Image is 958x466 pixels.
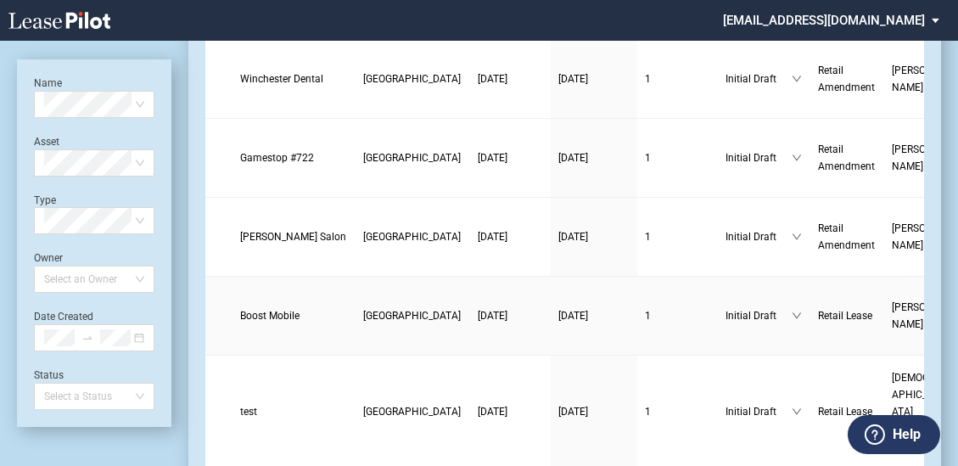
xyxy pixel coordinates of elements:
label: Status [34,369,64,381]
span: 1 [646,73,652,85]
a: Retail Amendment [819,141,876,175]
span: down [792,232,802,242]
a: [GEOGRAPHIC_DATA] [364,228,462,245]
span: [PERSON_NAME] [893,141,940,175]
a: 1 [646,403,709,420]
span: Initial Draft [726,228,792,245]
span: Initial Draft [726,70,792,87]
span: Winchester Dental [241,73,324,85]
a: [DATE] [559,228,629,245]
span: [DATE] [479,231,508,243]
a: Winchester Dental [241,70,347,87]
label: Date Created [34,311,93,323]
span: Madhuri Salon [241,231,347,243]
span: Stone Creek Village [364,406,462,418]
span: [DATE] [479,406,508,418]
span: down [792,311,802,321]
span: Boost Mobile [241,310,300,322]
span: [DEMOGRAPHIC_DATA][PERSON_NAME] [893,369,940,454]
span: [DATE] [479,310,508,322]
span: 1 [646,152,652,164]
label: Type [34,194,56,206]
a: [DATE] [479,307,542,324]
a: 1 [646,149,709,166]
label: Owner [34,252,63,264]
span: 1 [646,231,652,243]
span: Sunbury Plaza [364,310,462,322]
span: down [792,407,802,417]
span: 1 [646,310,652,322]
label: Name [34,77,62,89]
a: Retail Lease [819,307,876,324]
span: Retail Amendment [819,143,876,172]
span: down [792,74,802,84]
span: NorthPointe Plaza [364,231,462,243]
a: [GEOGRAPHIC_DATA] [364,307,462,324]
span: Winchester Square [364,73,462,85]
a: Boost Mobile [241,307,347,324]
span: Easton Square [364,152,462,164]
span: [PERSON_NAME] [893,220,940,254]
span: Initial Draft [726,149,792,166]
a: Retail Amendment [819,62,876,96]
a: [DATE] [559,149,629,166]
a: [GEOGRAPHIC_DATA] [364,70,462,87]
a: [DATE] [559,70,629,87]
a: Gamestop #722 [241,149,347,166]
span: Gamestop #722 [241,152,315,164]
a: [DATE] [479,403,542,420]
span: Retail Lease [819,310,873,322]
a: [GEOGRAPHIC_DATA] [364,149,462,166]
a: [DATE] [479,228,542,245]
span: to [81,332,93,344]
span: [DATE] [559,406,589,418]
a: [GEOGRAPHIC_DATA] [364,403,462,420]
button: Help [848,415,940,454]
span: Retail Amendment [819,222,876,251]
span: Initial Draft [726,403,792,420]
span: [PERSON_NAME] [893,62,940,96]
span: [PERSON_NAME] [893,299,940,333]
span: Retail Amendment [819,65,876,93]
a: [DATE] [479,70,542,87]
a: 1 [646,307,709,324]
a: [DATE] [559,403,629,420]
label: Asset [34,136,59,148]
a: test [241,403,347,420]
a: [DATE] [559,307,629,324]
span: [DATE] [559,231,589,243]
label: Help [893,424,921,446]
span: [DATE] [479,73,508,85]
span: Retail Lease [819,406,873,418]
span: [DATE] [479,152,508,164]
a: 1 [646,70,709,87]
span: swap-right [81,332,93,344]
a: 1 [646,228,709,245]
span: Initial Draft [726,307,792,324]
span: [DATE] [559,73,589,85]
a: [DATE] [479,149,542,166]
span: 1 [646,406,652,418]
span: [DATE] [559,152,589,164]
span: test [241,406,258,418]
span: down [792,153,802,163]
a: Retail Amendment [819,220,876,254]
span: [DATE] [559,310,589,322]
a: [PERSON_NAME] Salon [241,228,347,245]
a: Retail Lease [819,403,876,420]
